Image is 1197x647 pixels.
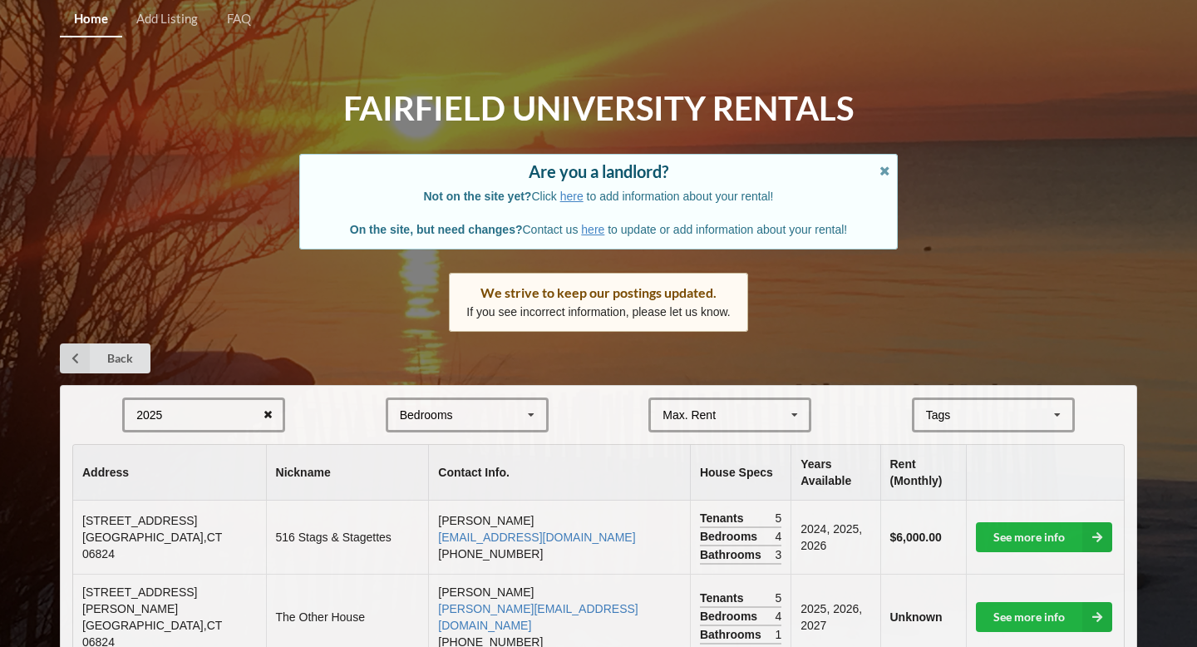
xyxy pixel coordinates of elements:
[266,501,429,574] td: 516 Stags & Stagettes
[317,163,880,180] div: Are you a landlord?
[73,445,266,501] th: Address
[976,602,1112,632] a: See more info
[581,223,604,236] a: here
[122,2,212,37] a: Add Listing
[791,445,879,501] th: Years Available
[424,190,774,203] span: Click to add information about your rental!
[60,2,122,37] a: Home
[213,2,265,37] a: FAQ
[775,626,781,643] span: 1
[466,284,731,301] div: We strive to keep our postings updated.
[690,445,791,501] th: House Specs
[428,501,690,574] td: [PERSON_NAME] [PHONE_NUMBER]
[775,528,781,545] span: 4
[700,590,748,606] span: Tenants
[922,406,975,425] div: Tags
[343,87,854,130] h1: Fairfield University Rentals
[775,590,781,606] span: 5
[350,223,847,236] span: Contact us to update or add information about your rental!
[880,445,966,501] th: Rent (Monthly)
[266,445,429,501] th: Nickname
[700,510,748,526] span: Tenants
[400,409,453,421] div: Bedrooms
[82,531,222,561] span: [GEOGRAPHIC_DATA] , CT 06824
[663,409,716,421] div: Max. Rent
[700,626,766,643] span: Bathrooms
[424,190,532,203] b: Not on the site yet?
[438,531,635,544] a: [EMAIL_ADDRESS][DOMAIN_NAME]
[466,304,731,320] p: If you see incorrect information, please let us know.
[136,409,162,421] div: 2025
[890,531,942,544] b: $6,000.00
[82,585,197,615] span: [STREET_ADDRESS][PERSON_NAME]
[82,514,197,527] span: [STREET_ADDRESS]
[560,190,584,203] a: here
[775,546,781,563] span: 3
[976,522,1112,552] a: See more info
[700,546,766,563] span: Bathrooms
[890,610,943,624] b: Unknown
[350,223,523,236] b: On the site, but need changes?
[438,602,638,632] a: [PERSON_NAME][EMAIL_ADDRESS][DOMAIN_NAME]
[428,445,690,501] th: Contact Info.
[60,343,150,373] a: Back
[775,608,781,625] span: 4
[700,608,761,625] span: Bedrooms
[791,501,879,574] td: 2024, 2025, 2026
[700,528,761,545] span: Bedrooms
[775,510,781,526] span: 5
